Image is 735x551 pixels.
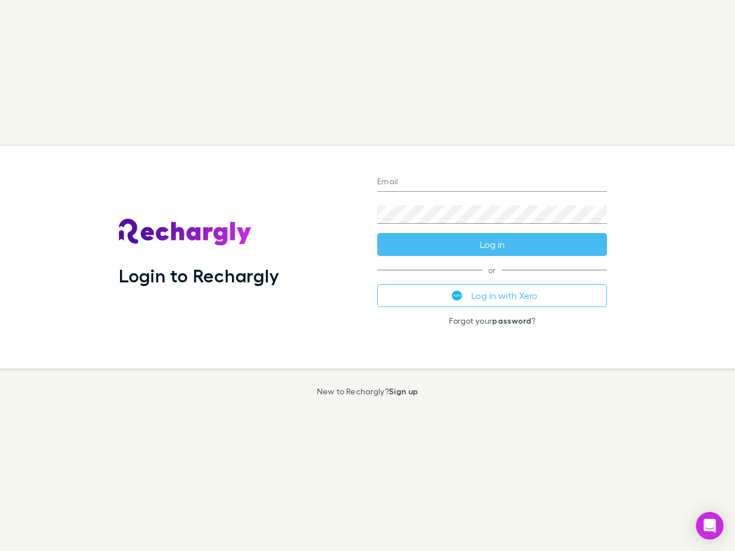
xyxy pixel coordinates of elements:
h1: Login to Rechargly [119,265,279,286]
p: Forgot your ? [377,316,607,325]
span: or [377,270,607,270]
button: Log in [377,233,607,256]
a: password [492,316,531,325]
a: Sign up [389,386,418,396]
button: Log in with Xero [377,284,607,307]
p: New to Rechargly? [317,387,419,396]
img: Rechargly's Logo [119,219,252,246]
img: Xero's logo [452,290,462,301]
div: Open Intercom Messenger [696,512,724,540]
